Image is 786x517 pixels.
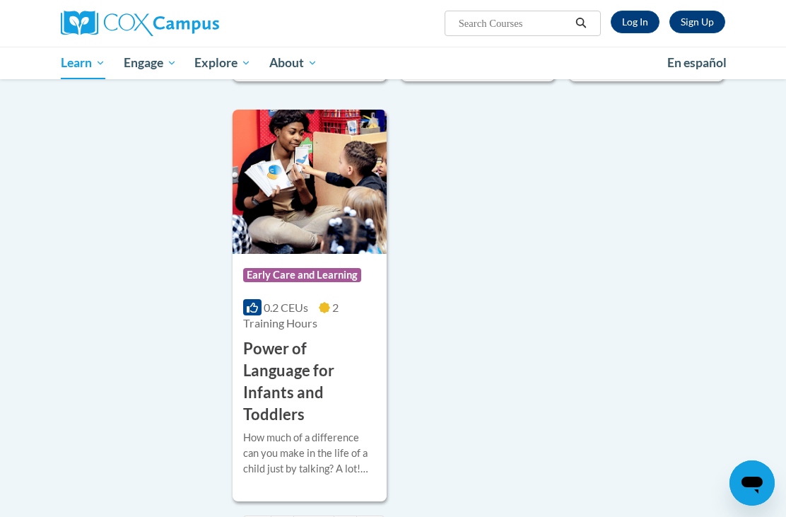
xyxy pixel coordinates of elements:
a: Cox Campus [61,11,268,36]
a: Engage [115,47,186,79]
div: Main menu [50,47,736,79]
div: How much of a difference can you make in the life of a child just by talking? A lot! You can help... [243,430,376,477]
a: Log In [611,11,659,33]
a: En español [658,48,736,78]
a: Course LogoEarly Care and Learning0.2 CEUs2 Training Hours Power of Language for Infants and Todd... [233,110,387,501]
button: Search [570,15,592,32]
span: Engage [124,54,177,71]
span: About [269,54,317,71]
img: Course Logo [233,110,387,254]
a: About [260,47,327,79]
span: 0.2 CEUs [264,301,308,314]
iframe: Button to launch messaging window [729,460,775,506]
span: Explore [194,54,251,71]
span: Learn [61,54,105,71]
a: Explore [185,47,260,79]
span: En español [667,55,727,70]
input: Search Courses [457,15,570,32]
h3: Power of Language for Infants and Toddlers [243,338,376,425]
img: Cox Campus [61,11,219,36]
span: Early Care and Learning [243,268,361,282]
a: Register [669,11,725,33]
a: Learn [52,47,115,79]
